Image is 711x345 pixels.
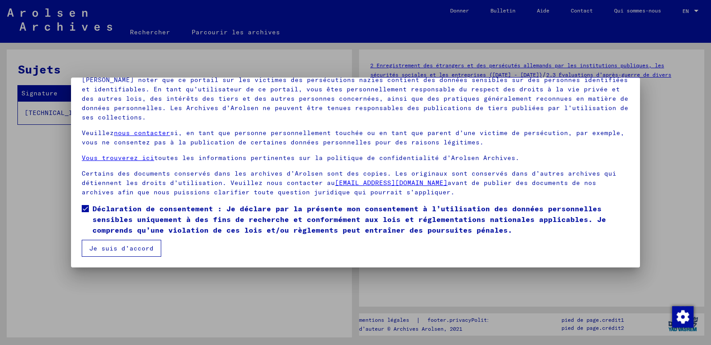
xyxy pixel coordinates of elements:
[114,129,170,137] a: nous contacter
[82,240,161,257] button: Je suis d’accord
[82,154,154,162] a: Vous trouverez ici
[672,306,693,327] div: Modifier le consentement
[82,169,629,197] p: Certains des documents conservés dans les archives d’Arolsen sont des copies. Les originaux sont ...
[82,153,629,163] p: toutes les informations pertinentes sur la politique de confidentialité d’Arolsen Archives.
[92,204,606,234] font: Déclaration de consentement : Je déclare par la présente mon consentement à l’utilisation des don...
[82,128,629,147] p: Veuillez si, en tant que personne personnellement touchée ou en tant que parent d’une victime de ...
[672,306,694,328] img: Change consent
[335,179,448,187] a: [EMAIL_ADDRESS][DOMAIN_NAME]
[82,75,629,122] p: [PERSON_NAME] noter que ce portail sur les victimes des persécutions nazies contient des données ...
